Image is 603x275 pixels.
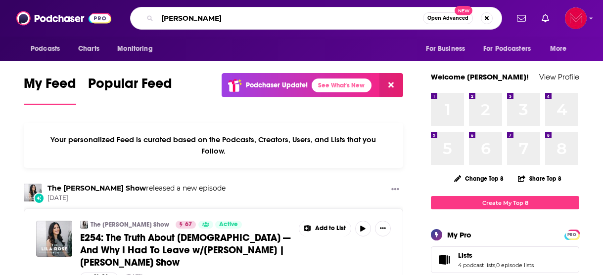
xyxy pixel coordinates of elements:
span: , [495,262,496,269]
span: Active [219,220,238,230]
button: Change Top 8 [448,172,510,185]
button: Show More Button [387,184,403,196]
span: Lists [431,246,579,273]
span: E254: The Truth About [DEMOGRAPHIC_DATA] — And Why I Had To Leave w/[PERSON_NAME] | [PERSON_NAME]... [80,232,290,269]
span: Lists [458,251,472,260]
a: Active [215,221,242,229]
button: Open AdvancedNew [423,12,473,24]
span: Open Advanced [427,16,468,21]
a: The Lila Rose Show [47,184,146,193]
a: 4 podcast lists [458,262,495,269]
button: Show More Button [299,221,351,236]
a: The [PERSON_NAME] Show [91,221,169,229]
a: View Profile [539,72,579,81]
a: E254: The Truth About [DEMOGRAPHIC_DATA] — And Why I Had To Leave w/[PERSON_NAME] | [PERSON_NAME]... [80,232,292,269]
span: Monitoring [117,42,152,56]
span: New [455,6,472,15]
span: [DATE] [47,194,226,202]
button: Show profile menu [565,7,587,29]
button: Show More Button [375,221,391,236]
img: Podchaser - Follow, Share and Rate Podcasts [16,9,111,28]
img: The Lila Rose Show [80,221,88,229]
span: Add to List [315,225,346,232]
span: Popular Feed [88,75,172,98]
span: For Business [426,42,465,56]
a: PRO [566,231,578,238]
a: Create My Top 8 [431,196,579,209]
div: Search podcasts, credits, & more... [130,7,502,30]
span: Logged in as Pamelamcclure [565,7,587,29]
img: The Lila Rose Show [24,184,42,201]
span: My Feed [24,75,76,98]
span: PRO [566,231,578,238]
button: open menu [24,39,73,58]
a: Popular Feed [88,75,172,105]
a: 0 episode lists [496,262,534,269]
button: Share Top 8 [517,169,562,188]
span: Charts [78,42,99,56]
input: Search podcasts, credits, & more... [157,10,423,26]
img: E254: The Truth About Islam — And Why I Had To Leave w/Ismail Youssef | Lila Rose Show [36,221,72,257]
a: My Feed [24,75,76,105]
span: For Podcasters [483,42,531,56]
button: open menu [419,39,477,58]
button: open menu [543,39,579,58]
a: Show notifications dropdown [513,10,530,27]
span: More [550,42,567,56]
p: Podchaser Update! [246,81,308,89]
a: Welcome [PERSON_NAME]! [431,72,529,81]
a: Lists [458,251,534,260]
img: User Profile [565,7,587,29]
a: 67 [176,221,196,229]
a: Show notifications dropdown [538,10,553,27]
div: Your personalized Feed is curated based on the Podcasts, Creators, Users, and Lists that you Follow. [24,123,403,168]
a: See What's New [312,79,371,92]
a: Lists [434,253,454,267]
span: 67 [185,220,192,230]
h3: released a new episode [47,184,226,193]
div: My Pro [447,230,471,239]
button: open menu [477,39,545,58]
span: Podcasts [31,42,60,56]
a: Charts [72,39,105,58]
div: New Episode [34,193,45,203]
button: open menu [110,39,165,58]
